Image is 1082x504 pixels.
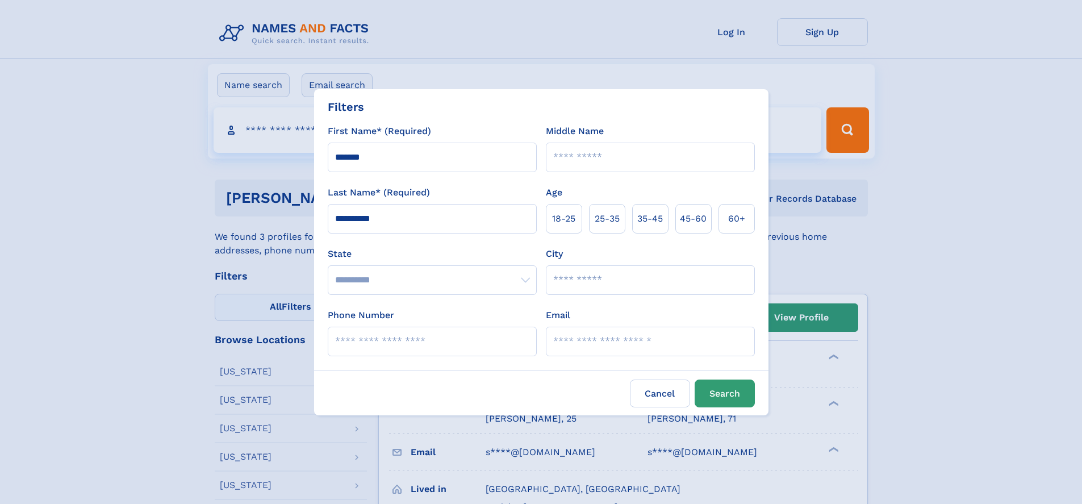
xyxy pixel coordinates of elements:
[546,124,604,138] label: Middle Name
[328,98,364,115] div: Filters
[728,212,745,226] span: 60+
[637,212,663,226] span: 35‑45
[695,380,755,407] button: Search
[546,309,570,322] label: Email
[546,247,563,261] label: City
[328,247,537,261] label: State
[328,186,430,199] label: Last Name* (Required)
[546,186,562,199] label: Age
[595,212,620,226] span: 25‑35
[630,380,690,407] label: Cancel
[328,309,394,322] label: Phone Number
[328,124,431,138] label: First Name* (Required)
[552,212,575,226] span: 18‑25
[680,212,707,226] span: 45‑60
